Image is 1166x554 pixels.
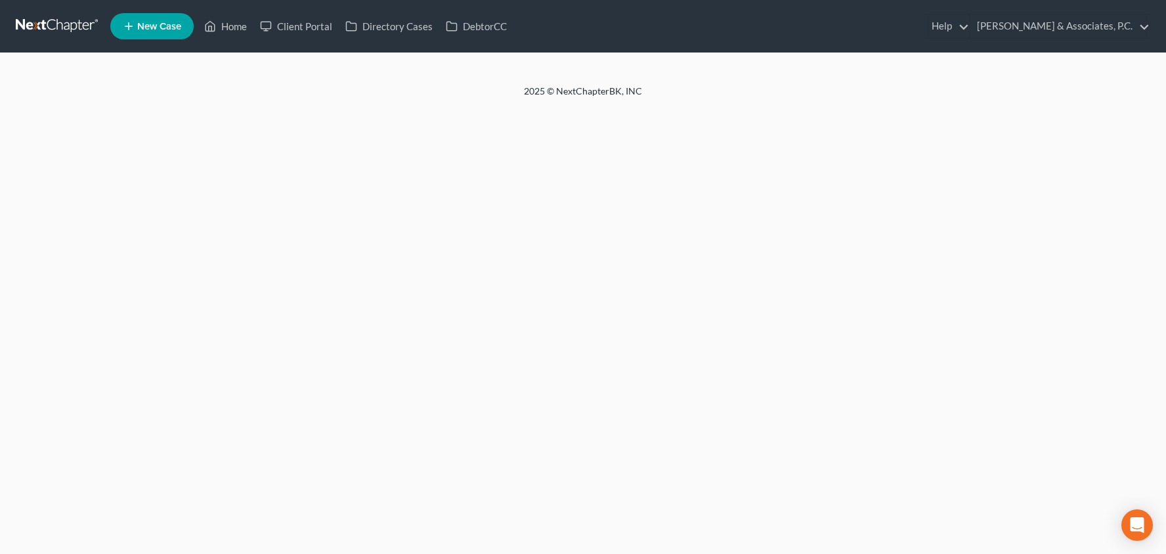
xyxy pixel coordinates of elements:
a: Help [925,14,969,38]
a: Directory Cases [339,14,439,38]
a: Home [198,14,253,38]
a: [PERSON_NAME] & Associates, P.C. [970,14,1150,38]
new-legal-case-button: New Case [110,13,194,39]
a: Client Portal [253,14,339,38]
div: Open Intercom Messenger [1121,509,1153,541]
div: 2025 © NextChapterBK, INC [209,85,957,108]
a: DebtorCC [439,14,513,38]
